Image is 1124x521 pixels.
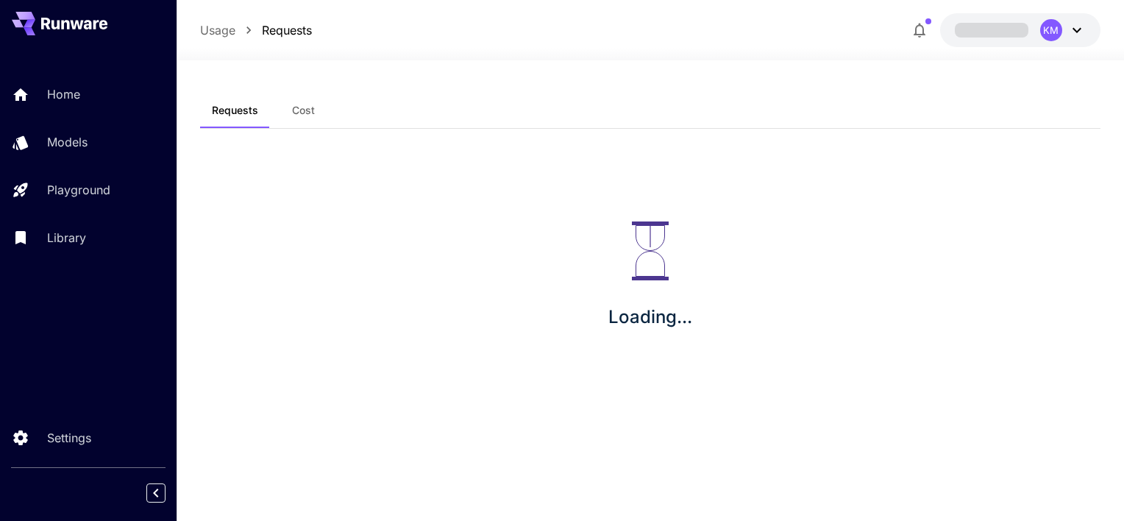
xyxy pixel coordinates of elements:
[47,229,86,247] p: Library
[608,304,692,330] p: Loading...
[292,104,315,117] span: Cost
[262,21,312,39] a: Requests
[212,104,258,117] span: Requests
[146,483,166,503] button: Collapse sidebar
[47,133,88,151] p: Models
[1040,19,1062,41] div: KM
[47,85,80,103] p: Home
[200,21,235,39] a: Usage
[47,181,110,199] p: Playground
[47,429,91,447] p: Settings
[200,21,312,39] nav: breadcrumb
[940,13,1100,47] button: KM
[157,480,177,506] div: Collapse sidebar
